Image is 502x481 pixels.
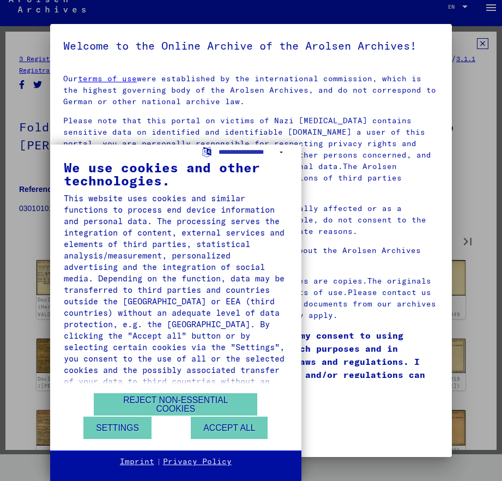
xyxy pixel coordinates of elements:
[120,456,154,467] a: Imprint
[64,161,288,187] div: We use cookies and other technologies.
[64,193,288,399] div: This website uses cookies and similar functions to process end device information and personal da...
[191,417,268,439] button: Accept all
[163,456,232,467] a: Privacy Policy
[83,417,152,439] button: Settings
[94,393,257,416] button: Reject non-essential cookies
